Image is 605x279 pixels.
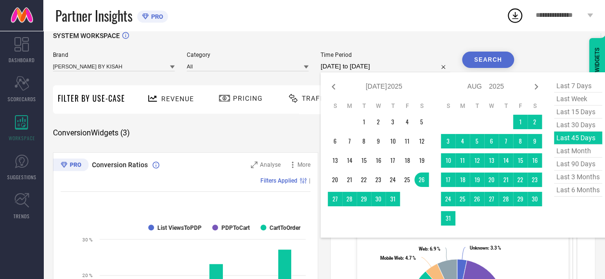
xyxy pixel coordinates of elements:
[528,134,542,148] td: Sat Aug 09 2025
[221,225,250,231] text: PDPToCart
[470,134,484,148] td: Tue Aug 05 2025
[414,153,429,168] td: Sat Jul 19 2025
[513,102,528,110] th: Friday
[554,80,602,93] span: last 7 days
[53,128,130,138] span: Conversion Widgets ( 3 )
[8,95,36,103] span: SCORECARDS
[53,32,120,40] span: SYSTEM WORKSPACE
[554,119,602,132] span: last 30 days
[499,192,513,206] td: Thu Aug 28 2025
[371,173,386,187] td: Wed Jul 23 2025
[7,173,37,181] span: SUGGESTIONS
[455,102,470,110] th: Monday
[357,115,371,129] td: Tue Jul 01 2025
[441,173,455,187] td: Sun Aug 17 2025
[499,102,513,110] th: Thursday
[386,173,400,187] td: Thu Jul 24 2025
[400,153,414,168] td: Fri Jul 18 2025
[441,211,455,226] td: Sun Aug 31 2025
[455,192,470,206] td: Mon Aug 25 2025
[499,153,513,168] td: Thu Aug 14 2025
[386,102,400,110] th: Thursday
[484,173,499,187] td: Wed Aug 20 2025
[554,93,602,106] span: last week
[302,94,332,102] span: Traffic
[528,153,542,168] td: Sat Aug 16 2025
[233,94,263,102] span: Pricing
[371,153,386,168] td: Wed Jul 16 2025
[328,134,342,148] td: Sun Jul 06 2025
[414,102,429,110] th: Saturday
[309,177,310,184] span: |
[9,56,35,64] span: DASHBOARD
[441,134,455,148] td: Sun Aug 03 2025
[528,102,542,110] th: Saturday
[9,134,35,142] span: WORKSPACE
[414,134,429,148] td: Sat Jul 12 2025
[513,134,528,148] td: Fri Aug 08 2025
[321,61,450,72] input: Select time period
[441,153,455,168] td: Sun Aug 10 2025
[513,153,528,168] td: Fri Aug 15 2025
[82,273,92,278] text: 20 %
[554,106,602,119] span: last 15 days
[484,192,499,206] td: Wed Aug 27 2025
[380,255,402,261] tspan: Mobile Web
[414,115,429,129] td: Sat Jul 05 2025
[251,161,257,168] svg: Zoom
[328,192,342,206] td: Sun Jul 27 2025
[53,52,175,58] span: Brand
[528,192,542,206] td: Sat Aug 30 2025
[400,102,414,110] th: Friday
[554,184,602,197] span: last 6 months
[441,102,455,110] th: Sunday
[513,115,528,129] td: Fri Aug 01 2025
[260,161,281,168] span: Analyse
[386,134,400,148] td: Thu Jul 10 2025
[187,52,309,58] span: Category
[470,245,501,251] text: : 3.3 %
[530,81,542,93] div: Next month
[328,81,339,93] div: Previous month
[328,173,342,187] td: Sun Jul 20 2025
[13,213,30,220] span: TRENDS
[513,173,528,187] td: Fri Aug 22 2025
[342,153,357,168] td: Mon Jul 14 2025
[371,102,386,110] th: Wednesday
[414,173,429,187] td: Sat Jul 26 2025
[400,173,414,187] td: Fri Jul 25 2025
[554,158,602,171] span: last 90 days
[371,115,386,129] td: Wed Jul 02 2025
[386,153,400,168] td: Thu Jul 17 2025
[328,102,342,110] th: Sunday
[149,13,163,20] span: PRO
[342,192,357,206] td: Mon Jul 28 2025
[161,95,194,103] span: Revenue
[380,255,415,261] text: : 4.7 %
[470,102,484,110] th: Tuesday
[342,134,357,148] td: Mon Jul 07 2025
[342,102,357,110] th: Monday
[357,192,371,206] td: Tue Jul 29 2025
[342,173,357,187] td: Mon Jul 21 2025
[455,134,470,148] td: Mon Aug 04 2025
[357,173,371,187] td: Tue Jul 22 2025
[554,145,602,158] span: last month
[386,115,400,129] td: Thu Jul 03 2025
[371,192,386,206] td: Wed Jul 30 2025
[441,192,455,206] td: Sun Aug 24 2025
[386,192,400,206] td: Thu Jul 31 2025
[506,7,524,24] div: Open download list
[92,161,148,169] span: Conversion Ratios
[328,153,342,168] td: Sun Jul 13 2025
[470,173,484,187] td: Tue Aug 19 2025
[455,153,470,168] td: Mon Aug 11 2025
[357,134,371,148] td: Tue Jul 08 2025
[484,102,499,110] th: Wednesday
[455,173,470,187] td: Mon Aug 18 2025
[513,192,528,206] td: Fri Aug 29 2025
[82,237,92,242] text: 30 %
[270,225,301,231] text: CartToOrder
[470,245,488,251] tspan: Unknown
[357,102,371,110] th: Tuesday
